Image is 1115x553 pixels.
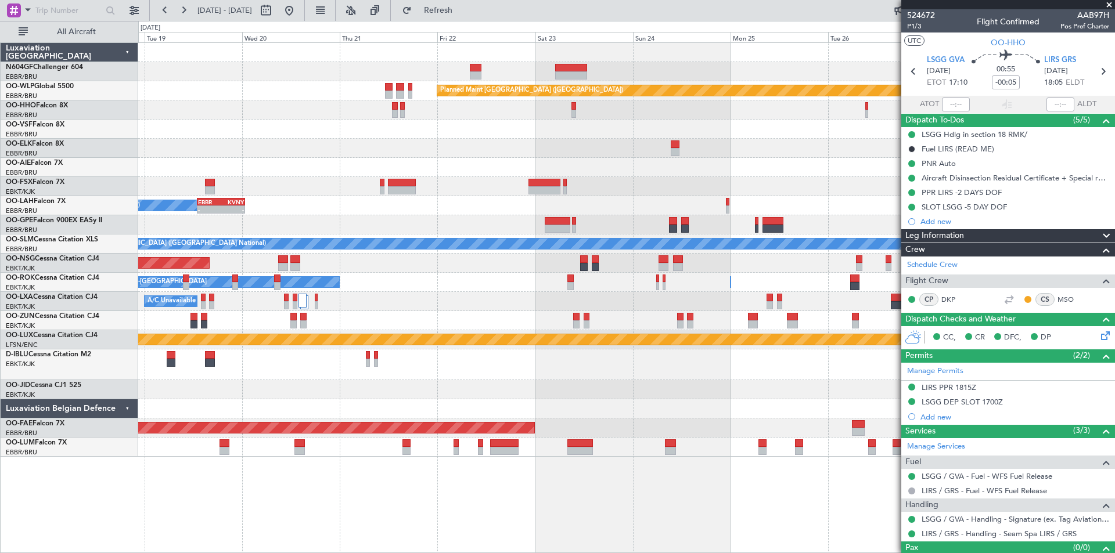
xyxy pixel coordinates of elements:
div: Planned Maint [GEOGRAPHIC_DATA] ([GEOGRAPHIC_DATA]) [440,82,623,99]
div: Aircraft Disinsection Residual Certificate + Special request [922,173,1109,183]
a: EBBR/BRU [6,448,37,457]
div: PNR Auto [922,158,956,168]
div: A/C Unavailable [GEOGRAPHIC_DATA] ([GEOGRAPHIC_DATA] National) [50,235,266,252]
div: Add new [920,412,1109,422]
span: OO-ROK [6,274,35,281]
span: [DATE] [1044,66,1068,77]
input: Trip Number [35,2,102,19]
a: OO-JIDCessna CJ1 525 [6,382,81,389]
div: A/C Unavailable [148,292,196,310]
span: OO-GPE [6,217,33,224]
span: CR [975,332,985,344]
span: (3/3) [1073,424,1090,436]
span: Leg Information [905,229,964,243]
span: OO-ELK [6,140,32,147]
input: --:-- [942,97,970,111]
span: OO-HHO [6,102,36,109]
a: EBKT/KJK [6,321,35,330]
span: OO-LAH [6,198,34,205]
span: Pos Pref Charter [1060,21,1109,31]
div: PPR LIRS -2 DAYS DOF [922,187,1002,197]
a: EBBR/BRU [6,92,37,100]
span: Fuel [905,456,921,469]
div: Flight Confirmed [977,16,1040,28]
a: LSGG / GVA - Handling - Signature (ex. Tag Aviation) LSGG / GVA [922,514,1109,524]
a: OO-GPEFalcon 900EX EASy II [6,217,102,224]
div: Wed 20 [242,32,340,42]
span: (5/5) [1073,114,1090,126]
a: LFSN/ENC [6,341,38,349]
a: MSO [1058,294,1084,305]
span: ETOT [927,77,946,89]
span: Permits [905,349,933,363]
span: D-IBLU [6,351,28,358]
a: N604GFChallenger 604 [6,64,83,71]
span: P1/3 [907,21,935,31]
a: OO-FAEFalcon 7X [6,420,64,427]
div: Tue 26 [828,32,926,42]
span: OO-NSG [6,255,35,262]
div: LSGG Hdlg in section 18 RMK/ [922,129,1027,139]
a: OO-LUMFalcon 7X [6,439,67,446]
span: All Aircraft [30,28,123,36]
a: EBKT/KJK [6,302,35,311]
a: OO-SLMCessna Citation XLS [6,236,98,243]
a: EBKT/KJK [6,360,35,368]
span: CC, [943,332,956,344]
span: 18:05 [1044,77,1063,89]
div: [DATE] [141,23,160,33]
div: SLOT LSGG -5 DAY DOF [922,202,1007,212]
div: Sun 24 [633,32,731,42]
div: LSGG DEP SLOT 1700Z [922,397,1003,407]
a: OO-VSFFalcon 8X [6,121,64,128]
a: LSGG / GVA - Fuel - WFS Fuel Release [922,471,1052,481]
a: OO-NSGCessna Citation CJ4 [6,255,99,262]
span: Refresh [414,6,463,15]
span: ELDT [1066,77,1084,89]
a: OO-AIEFalcon 7X [6,160,63,167]
span: ATOT [920,99,939,110]
span: LIRS GRS [1044,55,1076,66]
a: OO-ZUNCessna Citation CJ4 [6,313,99,320]
span: 00:55 [997,64,1015,75]
div: CS [1035,293,1055,306]
a: EBBR/BRU [6,207,37,215]
span: 17:10 [949,77,967,89]
a: EBBR/BRU [6,130,37,139]
a: Schedule Crew [907,259,958,271]
div: KVNY [221,198,244,205]
div: Mon 25 [731,32,828,42]
a: EBKT/KJK [6,187,35,196]
span: OO-LUM [6,439,35,446]
a: OO-HHOFalcon 8X [6,102,68,109]
a: EBBR/BRU [6,168,37,177]
a: EBBR/BRU [6,429,37,438]
div: - [198,206,221,213]
div: Thu 21 [340,32,437,42]
span: Dispatch Checks and Weather [905,313,1016,326]
a: OO-WLPGlobal 5500 [6,83,74,90]
span: OO-LXA [6,294,33,301]
button: UTC [904,35,925,46]
a: EBBR/BRU [6,226,37,234]
a: OO-ELKFalcon 8X [6,140,64,147]
a: OO-ROKCessna Citation CJ4 [6,274,99,281]
div: Tue 19 [145,32,242,42]
span: OO-VSF [6,121,33,128]
span: (2/2) [1073,349,1090,362]
div: Sat 23 [535,32,633,42]
div: EBBR [198,198,221,205]
a: OO-LXACessna Citation CJ4 [6,294,98,301]
a: EBBR/BRU [6,111,37,120]
span: DP [1041,332,1051,344]
a: LIRS / GRS - Handling - Seam Spa LIRS / GRS [922,529,1077,538]
span: OO-FAE [6,420,33,427]
span: OO-WLP [6,83,34,90]
a: Manage Services [907,441,965,453]
span: Dispatch To-Dos [905,114,964,127]
span: DFC, [1004,332,1022,344]
a: OO-LAHFalcon 7X [6,198,66,205]
span: LSGG GVA [927,55,965,66]
div: Fuel LIRS (READ ME) [922,144,994,154]
a: EBKT/KJK [6,391,35,399]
